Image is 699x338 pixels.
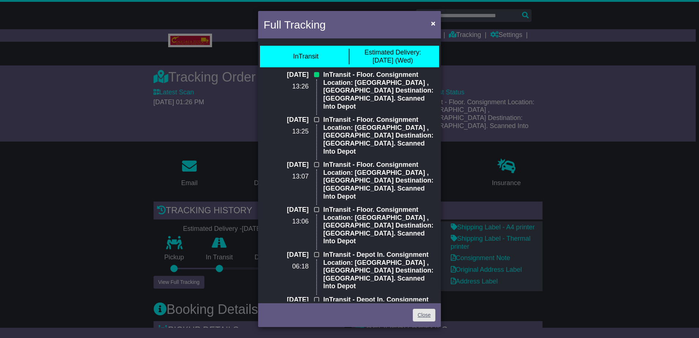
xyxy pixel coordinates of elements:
[364,49,421,64] div: [DATE] (Wed)
[264,251,309,259] p: [DATE]
[264,83,309,91] p: 13:26
[364,49,421,56] span: Estimated Delivery:
[427,16,439,31] button: Close
[264,116,309,124] p: [DATE]
[264,71,309,79] p: [DATE]
[413,309,435,322] a: Close
[293,53,318,61] div: InTransit
[323,161,435,200] p: InTransit - Floor. Consignment Location: [GEOGRAPHIC_DATA] , [GEOGRAPHIC_DATA] Destination: [GEOG...
[323,116,435,155] p: InTransit - Floor. Consignment Location: [GEOGRAPHIC_DATA] , [GEOGRAPHIC_DATA] Destination: [GEOG...
[323,71,435,110] p: InTransit - Floor. Consignment Location: [GEOGRAPHIC_DATA] , [GEOGRAPHIC_DATA] Destination: [GEOG...
[431,19,435,27] span: ×
[264,16,326,33] h4: Full Tracking
[323,206,435,245] p: InTransit - Floor. Consignment Location: [GEOGRAPHIC_DATA] , [GEOGRAPHIC_DATA] Destination: [GEOG...
[264,128,309,136] p: 13:25
[264,206,309,214] p: [DATE]
[264,218,309,226] p: 13:06
[264,161,309,169] p: [DATE]
[323,296,435,335] p: InTransit - Depot In. Consignment Location: [GEOGRAPHIC_DATA] , [GEOGRAPHIC_DATA] Destination: [G...
[323,251,435,290] p: InTransit - Depot In. Consignment Location: [GEOGRAPHIC_DATA] , [GEOGRAPHIC_DATA] Destination: [G...
[264,263,309,271] p: 06:18
[264,173,309,181] p: 13:07
[264,296,309,304] p: [DATE]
